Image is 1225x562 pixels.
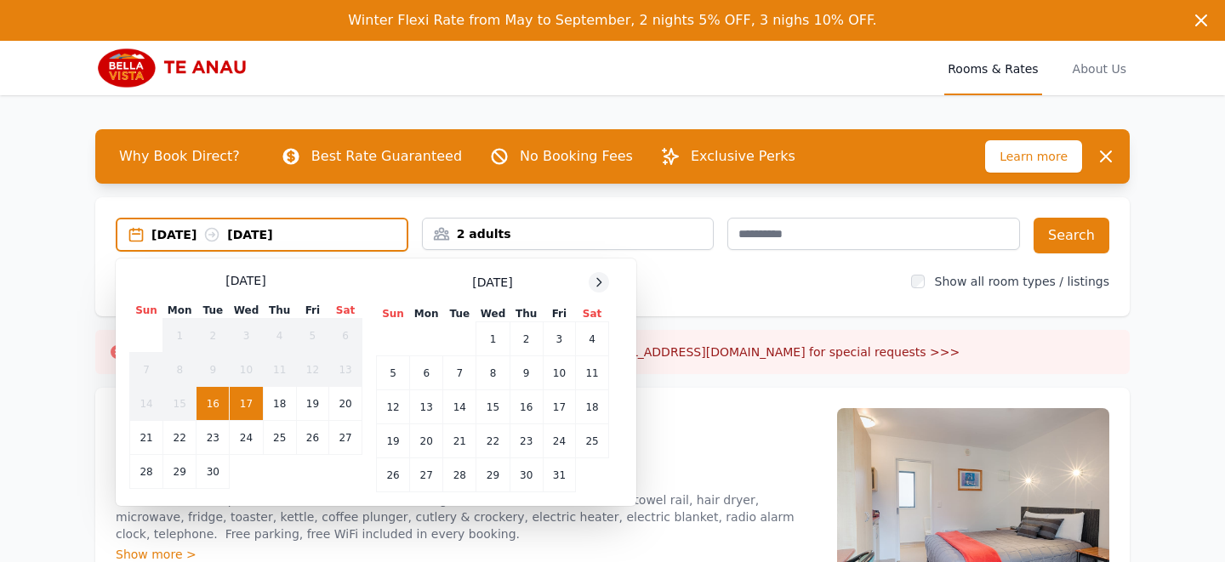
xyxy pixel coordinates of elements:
[230,421,263,455] td: 24
[130,421,163,455] td: 21
[410,424,443,458] td: 20
[230,387,263,421] td: 17
[225,272,265,289] span: [DATE]
[443,306,476,322] th: Tue
[510,356,543,390] td: 9
[130,455,163,489] td: 28
[311,146,462,167] p: Best Rate Guaranteed
[1034,218,1109,253] button: Search
[543,322,575,356] td: 3
[510,390,543,424] td: 16
[476,322,510,356] td: 1
[95,48,259,88] img: Bella Vista Te Anau
[476,424,510,458] td: 22
[263,303,296,319] th: Thu
[985,140,1082,173] span: Learn more
[151,226,407,243] div: [DATE] [DATE]
[163,421,197,455] td: 22
[163,303,197,319] th: Mon
[263,421,296,455] td: 25
[329,387,362,421] td: 20
[543,356,575,390] td: 10
[230,319,263,353] td: 3
[263,353,296,387] td: 11
[329,353,362,387] td: 13
[410,390,443,424] td: 13
[377,424,410,458] td: 19
[348,12,876,28] span: Winter Flexi Rate from May to September, 2 nights 5% OFF, 3 nighs 10% OFF.
[296,387,328,421] td: 19
[443,424,476,458] td: 21
[935,275,1109,288] label: Show all room types / listings
[116,491,817,542] p: Ground floor and upstairs studios, a Queen bed, writing desk, shower en suite, heated towel rail,...
[130,353,163,387] td: 7
[576,306,609,322] th: Sat
[296,319,328,353] td: 5
[230,353,263,387] td: 10
[197,319,230,353] td: 2
[263,387,296,421] td: 18
[423,225,714,242] div: 2 adults
[410,356,443,390] td: 6
[197,353,230,387] td: 9
[163,387,197,421] td: 15
[163,353,197,387] td: 8
[543,306,575,322] th: Fri
[576,390,609,424] td: 18
[130,303,163,319] th: Sun
[197,455,230,489] td: 30
[543,458,575,492] td: 31
[443,390,476,424] td: 14
[410,306,443,322] th: Mon
[1069,41,1130,95] a: About Us
[296,353,328,387] td: 12
[377,390,410,424] td: 12
[476,306,510,322] th: Wed
[476,390,510,424] td: 15
[197,303,230,319] th: Tue
[510,306,543,322] th: Thu
[130,387,163,421] td: 14
[263,319,296,353] td: 4
[163,455,197,489] td: 29
[510,424,543,458] td: 23
[476,356,510,390] td: 8
[197,421,230,455] td: 23
[543,424,575,458] td: 24
[105,139,254,173] span: Why Book Direct?
[410,458,443,492] td: 27
[163,319,197,353] td: 1
[520,146,633,167] p: No Booking Fees
[329,319,362,353] td: 6
[476,458,510,492] td: 29
[543,390,575,424] td: 17
[510,458,543,492] td: 30
[329,421,362,455] td: 27
[443,356,476,390] td: 7
[197,387,230,421] td: 16
[443,458,476,492] td: 28
[377,356,410,390] td: 5
[576,322,609,356] td: 4
[944,41,1041,95] a: Rooms & Rates
[230,303,263,319] th: Wed
[296,421,328,455] td: 26
[296,303,328,319] th: Fri
[472,274,512,291] span: [DATE]
[377,458,410,492] td: 26
[576,356,609,390] td: 11
[576,424,609,458] td: 25
[691,146,795,167] p: Exclusive Perks
[329,303,362,319] th: Sat
[510,322,543,356] td: 2
[377,306,410,322] th: Sun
